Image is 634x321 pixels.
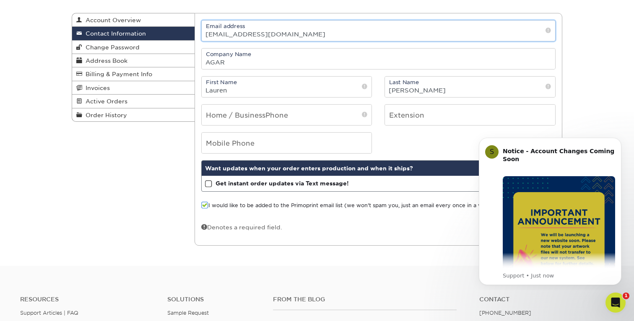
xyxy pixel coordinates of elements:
[82,85,110,91] span: Invoices
[201,223,282,231] div: Denotes a required field.
[20,296,155,303] h4: Resources
[72,27,195,40] a: Contact Information
[82,112,127,118] span: Order History
[167,310,209,316] a: Sample Request
[72,41,195,54] a: Change Password
[82,44,140,51] span: Change Password
[216,180,349,187] strong: Get instant order updates via Text message!
[82,71,152,77] span: Billing & Payment Info
[201,202,496,210] label: I would like to be added to the Primoprint email list (we won't spam you, just an email every onc...
[82,57,127,64] span: Address Book
[623,293,629,299] span: 1
[72,67,195,81] a: Billing & Payment Info
[167,296,260,303] h4: Solutions
[72,13,195,27] a: Account Overview
[72,81,195,95] a: Invoices
[202,161,556,176] div: Want updates when your order enters production and when it ships?
[82,98,127,105] span: Active Orders
[72,54,195,67] a: Address Book
[273,296,457,303] h4: From the Blog
[479,310,531,316] a: [PHONE_NUMBER]
[82,17,141,23] span: Account Overview
[72,108,195,121] a: Order History
[479,296,614,303] a: Contact
[72,95,195,108] a: Active Orders
[82,30,146,37] span: Contact Information
[466,130,634,290] iframe: Intercom notifications message
[605,293,626,313] iframe: Intercom live chat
